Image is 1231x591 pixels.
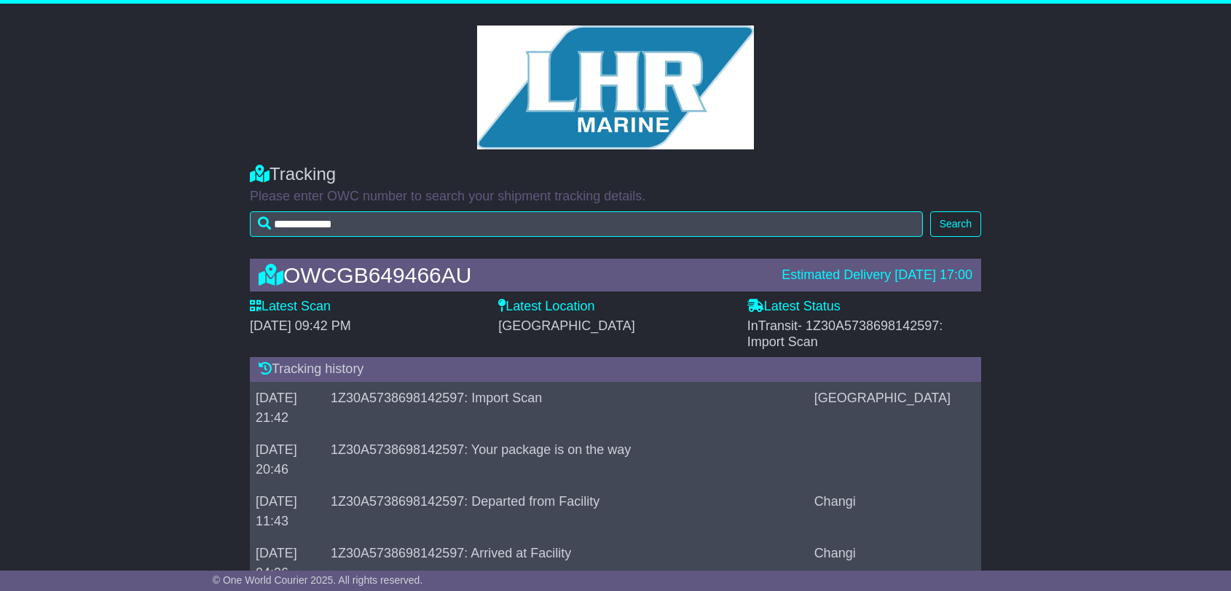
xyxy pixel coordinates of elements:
label: Latest Location [498,299,594,315]
img: GetCustomerLogo [477,26,754,149]
div: Tracking history [250,357,981,382]
td: [DATE] 21:42 [250,382,325,434]
td: [DATE] 11:43 [250,485,325,537]
span: © One World Courier 2025. All rights reserved. [213,574,423,586]
button: Search [930,211,981,237]
td: 1Z30A5738698142597: Arrived at Facility [325,537,809,589]
td: 1Z30A5738698142597: Your package is on the way [325,434,809,485]
label: Latest Status [747,299,841,315]
td: [GEOGRAPHIC_DATA] [809,382,981,434]
div: Estimated Delivery [DATE] 17:00 [782,267,972,283]
td: Changi [809,537,981,589]
label: Latest Scan [250,299,331,315]
td: 1Z30A5738698142597: Departed from Facility [325,485,809,537]
p: Please enter OWC number to search your shipment tracking details. [250,189,981,205]
td: [DATE] 04:26 [250,537,325,589]
td: Changi [809,485,981,537]
span: InTransit [747,318,943,349]
span: [DATE] 09:42 PM [250,318,351,333]
td: 1Z30A5738698142597: Import Scan [325,382,809,434]
div: OWCGB649466AU [251,263,774,287]
div: Tracking [250,164,981,185]
td: [DATE] 20:46 [250,434,325,485]
span: [GEOGRAPHIC_DATA] [498,318,634,333]
span: - 1Z30A5738698142597: Import Scan [747,318,943,349]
